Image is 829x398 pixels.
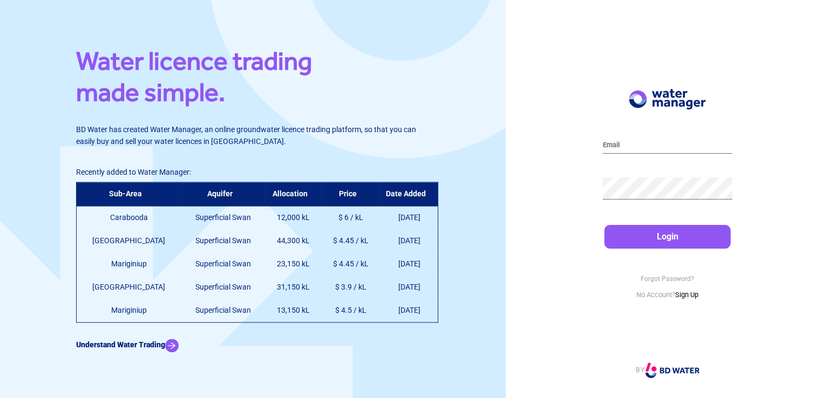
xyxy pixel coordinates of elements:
td: 44,300 kL [265,230,321,253]
td: $ 4.45 / kL [321,230,380,253]
td: Superficial Swan [181,276,265,299]
th: Sub-Area [76,182,181,206]
td: 12,000 kL [265,206,321,230]
td: 23,150 kL [265,253,321,276]
td: Carabooda [76,206,181,230]
td: [DATE] [380,299,438,323]
td: $ 6 / kL [321,206,380,230]
td: Superficial Swan [181,253,265,276]
a: Sign Up [675,291,698,299]
th: Price [321,182,380,206]
td: $ 4.5 / kL [321,299,380,323]
input: Email [603,136,732,154]
th: Date Added [380,182,438,206]
td: [DATE] [380,206,438,230]
p: No Account? [603,290,732,300]
th: Allocation [265,182,321,206]
td: [GEOGRAPHIC_DATA] [76,276,181,299]
td: Superficial Swan [181,230,265,253]
td: Mariginiup [76,299,181,323]
img: Logo [645,363,699,378]
td: [DATE] [380,230,438,253]
img: Arrow Icon [165,339,179,353]
b: Understand Water Trading [76,341,165,349]
td: Mariginiup [76,253,181,276]
p: BD Water has created Water Manager, an online groundwater licence trading platform, so that you c... [76,124,430,148]
td: [DATE] [380,253,438,276]
td: 13,150 kL [265,299,321,323]
td: Superficial Swan [181,206,265,230]
button: Login [604,225,730,249]
td: 31,150 kL [265,276,321,299]
h1: Water licence trading made simple. [76,45,430,113]
td: Superficial Swan [181,299,265,323]
img: Logo [629,89,706,109]
td: $ 4.45 / kL [321,253,380,276]
a: Forgot Password? [641,275,694,283]
th: Aquifer [181,182,265,206]
td: [DATE] [380,276,438,299]
a: Understand Water Trading [76,341,179,349]
td: [GEOGRAPHIC_DATA] [76,230,181,253]
span: Recently added to Water Manager: [76,168,191,177]
td: $ 3.9 / kL [321,276,380,299]
a: BY [636,366,699,374]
